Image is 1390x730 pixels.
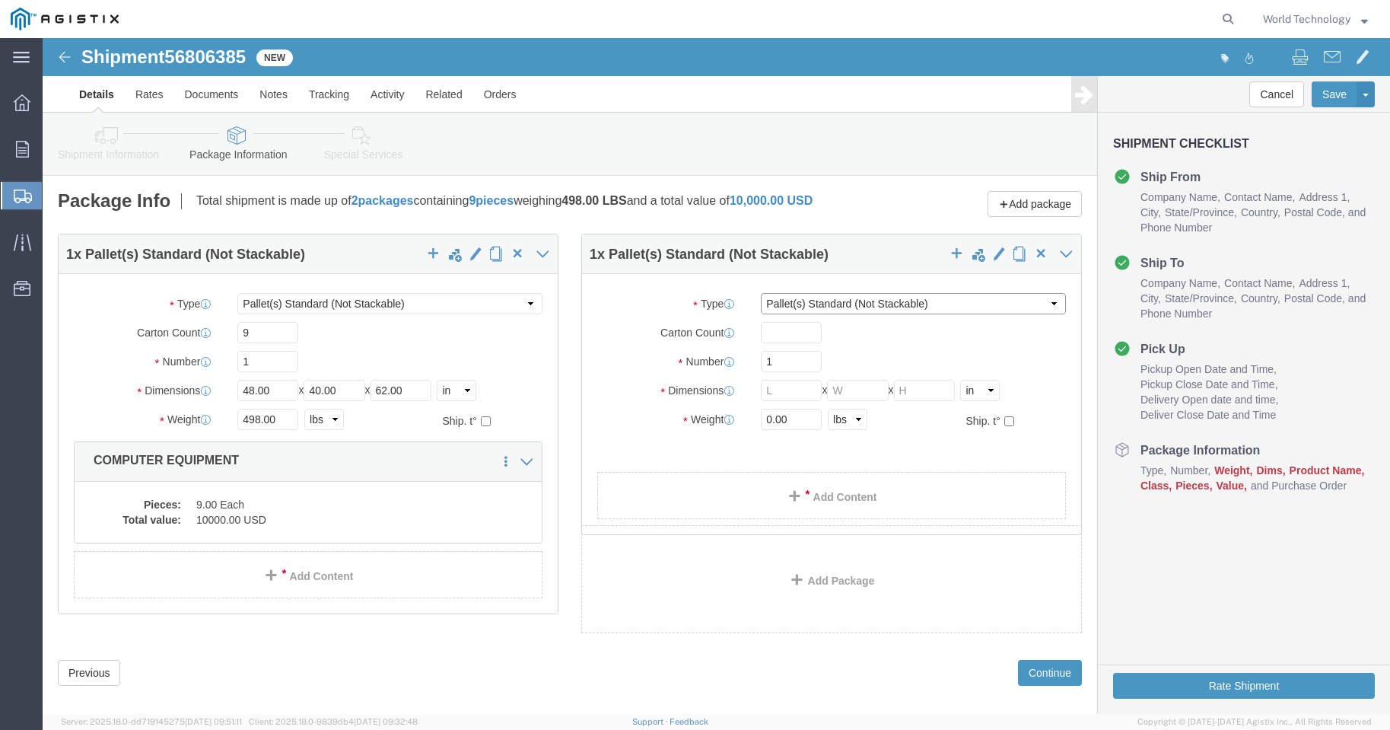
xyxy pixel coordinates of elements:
[249,717,418,726] span: Client: 2025.18.0-9839db4
[43,38,1390,714] iframe: FS Legacy Container
[1263,11,1350,27] span: World Technology
[354,717,418,726] span: [DATE] 09:32:48
[1137,716,1372,728] span: Copyright © [DATE]-[DATE] Agistix Inc., All Rights Reserved
[11,8,119,30] img: logo
[185,717,242,726] span: [DATE] 09:51:11
[1262,10,1369,28] button: World Technology
[632,717,670,726] a: Support
[61,717,242,726] span: Server: 2025.18.0-dd719145275
[670,717,708,726] a: Feedback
